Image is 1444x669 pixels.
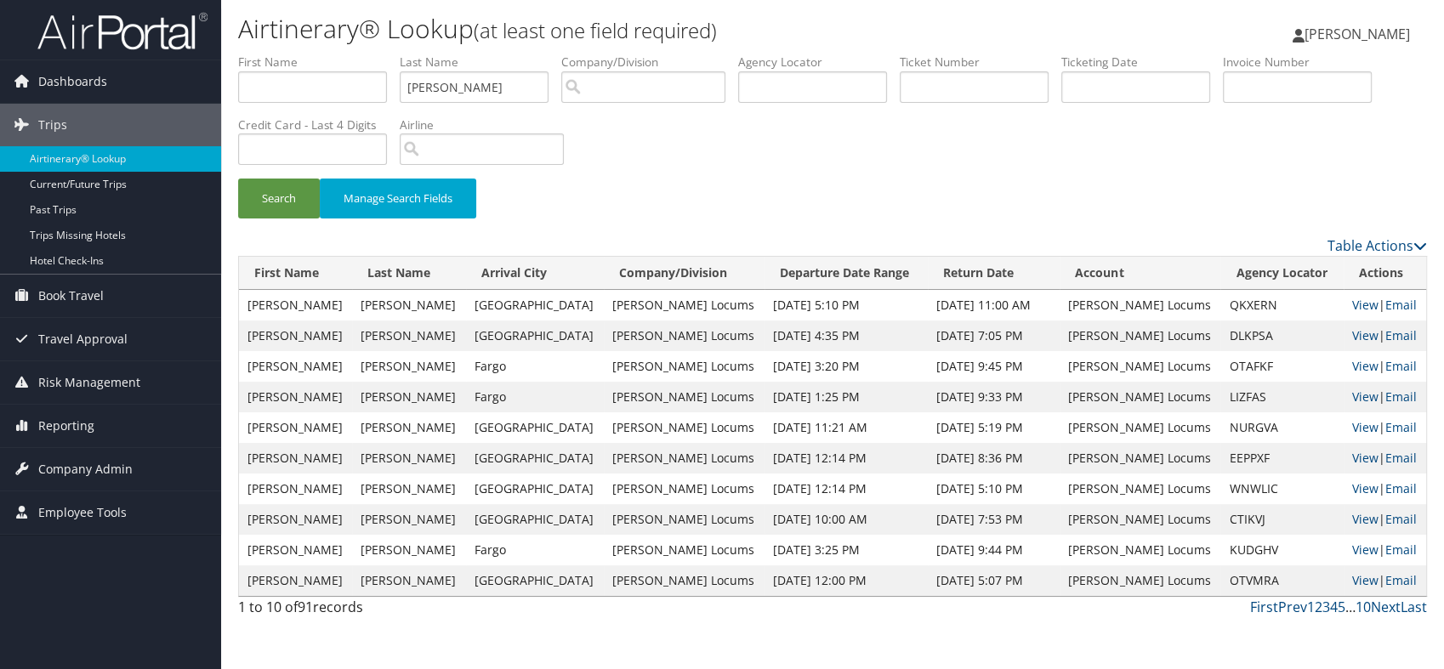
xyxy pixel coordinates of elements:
[1385,419,1417,435] a: Email
[928,290,1060,320] td: [DATE] 11:00 AM
[38,491,127,534] span: Employee Tools
[765,443,928,473] td: [DATE] 12:14 PM
[352,351,465,382] td: [PERSON_NAME]
[1060,290,1220,320] td: [PERSON_NAME] Locums
[604,290,765,320] td: [PERSON_NAME] Locums
[1385,358,1417,374] a: Email
[1385,572,1417,588] a: Email
[1352,419,1379,435] a: View
[38,104,67,146] span: Trips
[1307,598,1315,616] a: 1
[466,565,604,596] td: [GEOGRAPHIC_DATA]
[1344,257,1426,290] th: Actions
[1060,565,1220,596] td: [PERSON_NAME] Locums
[1385,541,1417,558] a: Email
[1385,450,1417,466] a: Email
[1356,598,1371,616] a: 10
[352,382,465,412] td: [PERSON_NAME]
[466,382,604,412] td: Fargo
[900,54,1061,71] label: Ticket Number
[765,504,928,535] td: [DATE] 10:00 AM
[1352,572,1379,588] a: View
[1385,511,1417,527] a: Email
[928,443,1060,473] td: [DATE] 8:36 PM
[765,382,928,412] td: [DATE] 1:25 PM
[1344,565,1426,596] td: |
[466,351,604,382] td: Fargo
[1060,351,1220,382] td: [PERSON_NAME] Locums
[1278,598,1307,616] a: Prev
[765,565,928,596] td: [DATE] 12:00 PM
[352,320,465,351] td: [PERSON_NAME]
[604,504,765,535] td: [PERSON_NAME] Locums
[1385,480,1417,496] a: Email
[466,412,604,443] td: [GEOGRAPHIC_DATA]
[928,535,1060,565] td: [DATE] 9:44 PM
[1060,257,1220,290] th: Account: activate to sort column ascending
[466,257,604,290] th: Arrival City: activate to sort column ascending
[1061,54,1223,71] label: Ticketing Date
[466,473,604,504] td: [GEOGRAPHIC_DATA]
[928,320,1060,351] td: [DATE] 7:05 PM
[1293,9,1427,60] a: [PERSON_NAME]
[1352,358,1379,374] a: View
[765,473,928,504] td: [DATE] 12:14 PM
[466,443,604,473] td: [GEOGRAPHIC_DATA]
[238,116,400,133] label: Credit Card - Last 4 Digits
[400,54,561,71] label: Last Name
[38,448,133,490] span: Company Admin
[604,412,765,443] td: [PERSON_NAME] Locums
[765,351,928,382] td: [DATE] 3:20 PM
[238,54,400,71] label: First Name
[604,257,765,290] th: Company/Division
[604,443,765,473] td: [PERSON_NAME] Locums
[466,290,604,320] td: [GEOGRAPHIC_DATA]
[928,565,1060,596] td: [DATE] 5:07 PM
[1344,535,1426,565] td: |
[765,320,928,351] td: [DATE] 4:35 PM
[604,382,765,412] td: [PERSON_NAME] Locums
[1060,473,1220,504] td: [PERSON_NAME] Locums
[604,473,765,504] td: [PERSON_NAME] Locums
[1060,535,1220,565] td: [PERSON_NAME] Locums
[1220,473,1344,504] td: WNWLIC
[1352,541,1379,558] a: View
[239,290,352,320] td: [PERSON_NAME]
[1338,598,1345,616] a: 5
[320,179,476,218] button: Manage Search Fields
[1305,25,1410,43] span: [PERSON_NAME]
[1344,412,1426,443] td: |
[1060,443,1220,473] td: [PERSON_NAME] Locums
[1223,54,1384,71] label: Invoice Number
[400,116,577,133] label: Airline
[928,382,1060,412] td: [DATE] 9:33 PM
[1220,290,1344,320] td: QKXERN
[1060,382,1220,412] td: [PERSON_NAME] Locums
[239,473,352,504] td: [PERSON_NAME]
[738,54,900,71] label: Agency Locator
[1385,327,1417,343] a: Email
[1315,598,1322,616] a: 2
[466,504,604,535] td: [GEOGRAPHIC_DATA]
[466,320,604,351] td: [GEOGRAPHIC_DATA]
[1220,351,1344,382] td: OTAFKF
[38,318,128,360] span: Travel Approval
[1344,290,1426,320] td: |
[1352,480,1379,496] a: View
[352,412,465,443] td: [PERSON_NAME]
[38,275,104,317] span: Book Travel
[37,11,208,51] img: airportal-logo.png
[928,412,1060,443] td: [DATE] 5:19 PM
[1220,443,1344,473] td: EEPPXF
[1060,504,1220,535] td: [PERSON_NAME] Locums
[1220,565,1344,596] td: OTVMRA
[928,351,1060,382] td: [DATE] 9:45 PM
[928,257,1060,290] th: Return Date: activate to sort column ascending
[1220,504,1344,535] td: CTIKVJ
[239,257,352,290] th: First Name: activate to sort column ascending
[1344,473,1426,504] td: |
[1385,388,1417,405] a: Email
[1371,598,1401,616] a: Next
[928,473,1060,504] td: [DATE] 5:10 PM
[239,565,352,596] td: [PERSON_NAME]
